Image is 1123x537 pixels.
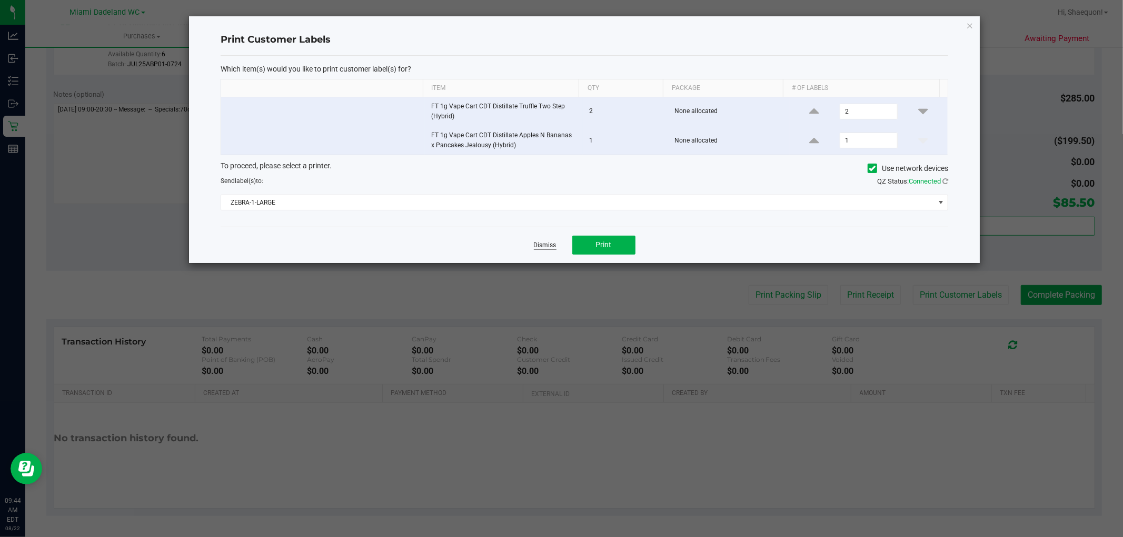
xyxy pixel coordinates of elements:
div: To proceed, please select a printer. [213,160,956,176]
span: Send to: [221,177,263,185]
button: Print [572,236,635,255]
a: Dismiss [534,241,556,250]
h4: Print Customer Labels [221,33,948,47]
label: Use network devices [868,163,948,174]
td: 1 [583,126,668,155]
p: Which item(s) would you like to print customer label(s) for? [221,64,948,74]
span: Connected [909,177,941,185]
th: Item [423,79,579,97]
td: 2 [583,97,668,126]
th: Qty [579,79,663,97]
span: ZEBRA-1-LARGE [221,195,935,210]
td: None allocated [668,126,790,155]
td: FT 1g Vape Cart CDT Distillate Truffle Two Step (Hybrid) [425,97,583,126]
span: Print [596,240,612,249]
td: None allocated [668,97,790,126]
th: Package [663,79,783,97]
td: FT 1g Vape Cart CDT Distillate Apples N Bananas x Pancakes Jealousy (Hybrid) [425,126,583,155]
span: label(s) [235,177,256,185]
iframe: Resource center [11,453,42,484]
th: # of labels [783,79,939,97]
span: QZ Status: [877,177,948,185]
